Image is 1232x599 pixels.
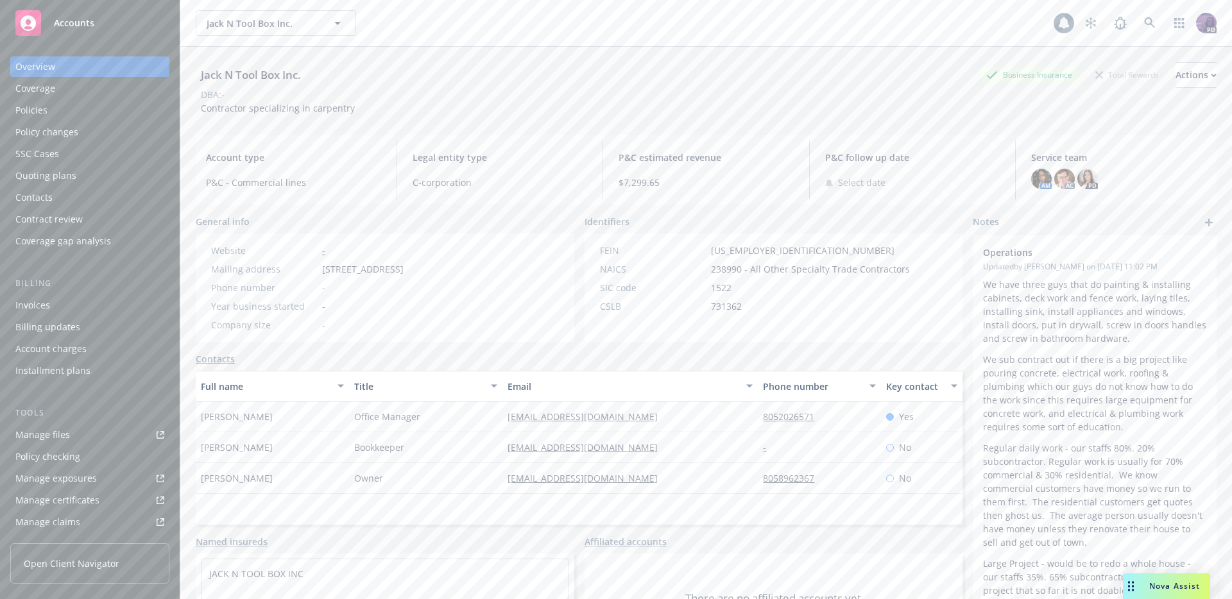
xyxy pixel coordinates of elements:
[207,17,318,30] span: Jack N Tool Box Inc.
[1149,580,1200,591] span: Nova Assist
[15,165,76,186] div: Quoting plans
[413,151,588,164] span: Legal entity type
[15,425,70,445] div: Manage files
[322,318,325,332] span: -
[211,299,317,313] div: Year business started
[206,176,381,189] span: P&C - Commercial lines
[619,176,794,189] span: $7,299.65
[201,471,273,485] span: [PERSON_NAME]
[10,468,169,489] a: Manage exposures
[15,187,53,208] div: Contacts
[15,317,80,337] div: Billing updates
[10,277,169,290] div: Billing
[354,441,404,454] span: Bookkeeper
[354,410,420,423] span: Office Manager
[1108,10,1133,36] a: Report a Bug
[211,281,317,294] div: Phone number
[1077,169,1098,189] img: photo
[15,446,80,467] div: Policy checking
[196,215,250,228] span: General info
[15,360,90,381] div: Installment plans
[322,262,404,276] span: [STREET_ADDRESS]
[15,231,111,251] div: Coverage gap analysis
[899,471,911,485] span: No
[10,295,169,316] a: Invoices
[349,371,502,401] button: Title
[838,176,886,189] span: Select date
[711,299,742,313] span: 731362
[15,100,47,121] div: Policies
[10,209,169,230] a: Contract review
[211,318,317,332] div: Company size
[15,209,83,230] div: Contract review
[1201,215,1217,230] a: add
[15,490,99,510] div: Manage certificates
[10,187,169,208] a: Contacts
[10,339,169,359] a: Account charges
[881,371,963,401] button: Key contact
[1031,151,1206,164] span: Service team
[15,468,97,489] div: Manage exposures
[10,144,169,164] a: SSC Cases
[711,262,910,276] span: 238990 - All Other Specialty Trade Contractors
[825,151,1000,164] span: P&C follow up date
[600,262,706,276] div: NAICS
[10,317,169,337] a: Billing updates
[600,244,706,257] div: FEIN
[899,441,911,454] span: No
[10,446,169,467] a: Policy checking
[206,151,381,164] span: Account type
[10,56,169,77] a: Overview
[54,18,94,28] span: Accounts
[15,122,78,142] div: Policy changes
[413,176,588,189] span: C-corporation
[763,472,825,484] a: 8058962367
[10,122,169,142] a: Policy changes
[196,535,268,548] a: Named insureds
[711,244,894,257] span: [US_EMPLOYER_IDENTIFICATION_NUMBER]
[196,352,235,366] a: Contacts
[322,244,325,257] a: -
[585,215,629,228] span: Identifiers
[600,281,706,294] div: SIC code
[15,56,55,77] div: Overview
[983,353,1206,434] p: We sub contract out if there is a big project like pouring concrete, electrical work, roofing & p...
[196,371,349,401] button: Full name
[15,512,80,532] div: Manage claims
[758,371,880,401] button: Phone number
[763,441,776,453] a: -
[1137,10,1163,36] a: Search
[201,88,225,101] div: DBA: -
[15,78,55,99] div: Coverage
[10,231,169,251] a: Coverage gap analysis
[980,67,1079,83] div: Business Insurance
[354,380,483,393] div: Title
[196,67,306,83] div: Jack N Tool Box Inc.
[1054,169,1075,189] img: photo
[10,490,169,510] a: Manage certificates
[10,407,169,419] div: Tools
[209,568,304,580] a: JACK N TOOL BOX INC
[10,78,169,99] a: Coverage
[1078,10,1104,36] a: Stop snowing
[983,261,1206,273] span: Updated by [PERSON_NAME] on [DATE] 11:02 PM
[196,10,356,36] button: Jack N Tool Box Inc.
[763,380,861,393] div: Phone number
[15,144,59,164] div: SSC Cases
[354,471,383,485] span: Owner
[1123,573,1139,599] div: Drag to move
[508,380,739,393] div: Email
[201,441,273,454] span: [PERSON_NAME]
[15,339,87,359] div: Account charges
[763,410,825,423] a: 8052026571
[585,535,667,548] a: Affiliated accounts
[24,557,119,570] span: Open Client Navigator
[711,281,732,294] span: 1522
[15,295,50,316] div: Invoices
[322,299,325,313] span: -
[211,244,317,257] div: Website
[10,100,169,121] a: Policies
[973,215,999,230] span: Notes
[983,278,1206,345] p: We have three guys that do painting & installing cabinets, deck work and fence work, laying tiles...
